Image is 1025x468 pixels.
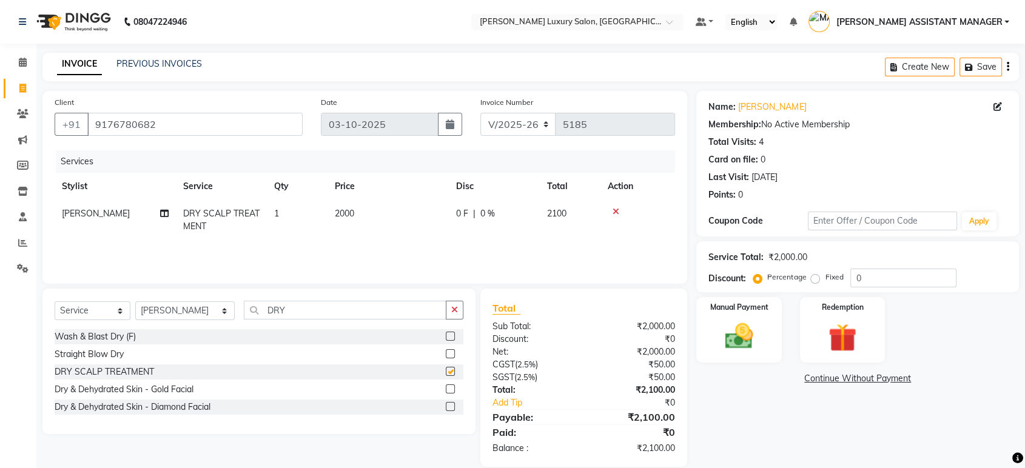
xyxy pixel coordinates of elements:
a: INVOICE [57,53,102,75]
span: Total [492,302,520,315]
div: Last Visit: [708,171,749,184]
span: DRY SCALP TREATMENT [183,208,260,232]
label: Redemption [821,302,863,313]
div: Balance : [483,442,584,455]
div: Net: [483,346,584,358]
input: Search by Name/Mobile/Email/Code [87,113,303,136]
div: ₹0 [584,333,685,346]
button: Apply [962,212,996,230]
span: SGST [492,372,514,383]
input: Enter Offer / Coupon Code [808,212,957,230]
div: No Active Membership [708,118,1007,131]
div: Paid: [483,425,584,440]
div: Dry & Dehydrated Skin - Diamond Facial [55,401,210,413]
div: Points: [708,189,736,201]
label: Client [55,97,74,108]
button: Create New [885,58,955,76]
th: Stylist [55,173,176,200]
label: Manual Payment [710,302,768,313]
span: 2100 [547,208,566,219]
div: ₹2,000.00 [584,346,685,358]
span: CGST [492,359,515,370]
div: ₹0 [600,396,684,409]
div: Discount: [483,333,584,346]
a: Add Tip [483,396,600,409]
div: Membership: [708,118,761,131]
div: Sub Total: [483,320,584,333]
span: 0 % [480,207,495,220]
div: Name: [708,101,736,113]
img: _cash.svg [716,320,762,352]
div: ₹2,100.00 [584,410,685,424]
span: [PERSON_NAME] ASSISTANT MANAGER [836,16,1002,28]
div: Coupon Code [708,215,808,227]
button: +91 [55,113,89,136]
div: Total Visits: [708,136,756,149]
div: ₹2,000.00 [584,320,685,333]
label: Invoice Number [480,97,533,108]
div: Service Total: [708,251,764,264]
label: Percentage [767,272,806,282]
img: _gift.svg [819,320,865,355]
span: 0 F [456,207,468,220]
div: ₹50.00 [584,358,685,371]
div: ( ) [483,358,584,371]
div: Dry & Dehydrated Skin - Gold Facial [55,383,193,396]
th: Disc [449,173,540,200]
div: ₹2,100.00 [584,384,685,396]
div: ₹2,000.00 [768,251,807,264]
div: ₹50.00 [584,371,685,384]
label: Fixed [825,272,843,282]
div: [DATE] [751,171,778,184]
div: Card on file: [708,153,758,166]
div: ₹2,100.00 [584,442,685,455]
th: Action [600,173,675,200]
label: Date [321,97,337,108]
span: 1 [274,208,279,219]
th: Price [328,173,449,200]
div: 0 [738,189,743,201]
div: ( ) [483,371,584,384]
div: 4 [759,136,764,149]
div: Straight Blow Dry [55,348,124,361]
a: [PERSON_NAME] [738,101,806,113]
div: Total: [483,384,584,396]
b: 08047224946 [133,5,187,39]
img: logo [31,5,114,39]
a: Continue Without Payment [699,372,1017,385]
button: Save [959,58,1002,76]
span: 2.5% [517,359,536,369]
th: Qty [267,173,328,200]
span: | [473,207,476,220]
span: 2000 [335,208,354,219]
div: Wash & Blast Dry (F) [55,330,136,343]
div: Discount: [708,272,746,285]
div: 0 [761,153,765,166]
img: MADHAPUR ASSISTANT MANAGER [808,11,830,32]
div: Services [56,150,684,173]
div: ₹0 [584,425,685,440]
input: Search or Scan [244,301,446,319]
div: DRY SCALP TREATMENT [55,366,154,378]
div: Payable: [483,410,584,424]
th: Total [540,173,600,200]
th: Service [176,173,267,200]
span: [PERSON_NAME] [62,208,130,219]
span: 2.5% [517,372,535,382]
a: PREVIOUS INVOICES [116,58,202,69]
